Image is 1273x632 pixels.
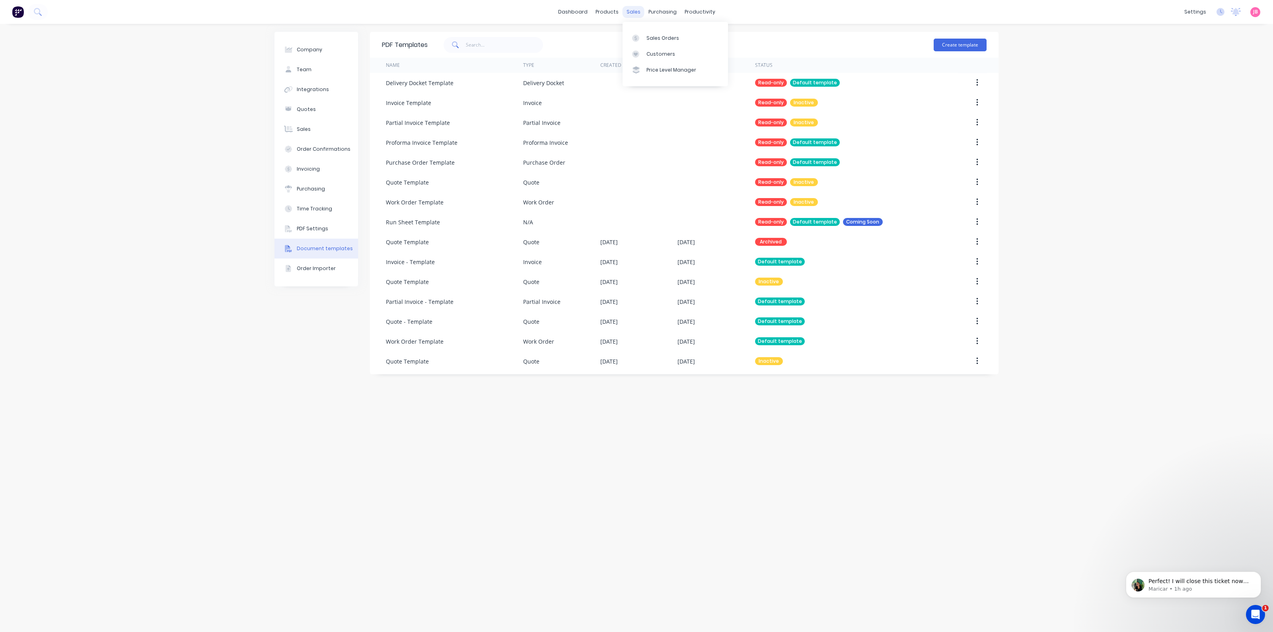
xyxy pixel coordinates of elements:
button: Emoji picker [25,261,31,267]
div: Partial Invoice Template [386,119,450,127]
img: Factory [12,6,24,18]
div: Read-only [755,158,787,166]
span: 1 [1262,605,1269,611]
div: Customers [646,51,675,58]
div: i have updated quote template and below not showing on the quotes [29,88,153,196]
textarea: Message… [7,244,152,257]
iframe: Intercom live chat [1246,605,1265,624]
button: Order Confirmations [274,139,358,159]
div: Inactive [755,357,783,365]
div: Work Order [523,337,554,346]
div: Sales Orders [646,35,679,42]
div: [DATE] [677,317,695,326]
div: Invoice [523,258,542,266]
div: Read-only [755,218,787,226]
div: Inactive [790,99,818,107]
div: Close [140,3,154,18]
div: Default template [755,337,805,345]
button: Create template [934,39,987,51]
button: Company [274,40,358,60]
div: Name [386,62,400,69]
div: Default template [755,258,805,266]
div: Archived [755,238,787,246]
div: Proforma Invoice [523,138,568,147]
div: [DATE] [677,298,695,306]
div: Read-only [755,99,787,107]
div: Quote [523,278,539,286]
div: Inactive [790,119,818,126]
div: [DATE] [677,337,695,346]
div: Factory says… [6,65,153,89]
div: Thank you for sharing the details and the screenshot. I'll connect you with one of our human agen... [6,203,130,243]
div: Default template [790,138,840,146]
iframe: Intercom notifications message [1114,555,1273,611]
button: Quotes [274,99,358,119]
div: Order Confirmations [297,146,350,153]
div: How can I help? [6,65,63,82]
div: Time Tracking [297,205,332,212]
div: Delivery Docket [523,79,564,87]
div: Work Order [523,198,554,206]
div: Partial Invoice [523,119,561,127]
div: Read-only [755,119,787,126]
div: [DATE] [600,238,618,246]
button: Upload attachment [12,261,19,267]
div: [DATE] [677,238,695,246]
div: Read-only [755,79,787,87]
h1: Maricar [39,4,62,10]
div: Factory says… [6,31,153,65]
div: Default template [755,298,805,305]
div: Quote - Template [386,317,432,326]
div: PDF Settings [297,225,328,232]
div: Default template [755,317,805,325]
div: Default template [790,218,840,226]
div: i have updated quote template and below not showing on the quotes [35,176,146,192]
div: Hi there! You're speaking with Factory AI. I'm fully trained and here to help you out [DATE]— let... [13,36,124,59]
div: productivity [681,6,719,18]
button: Send a message… [136,257,149,270]
div: N/A [523,218,533,226]
div: Quote Template [386,278,429,286]
div: Read-only [755,198,787,206]
div: Partial Invoice - Template [386,298,454,306]
a: dashboard [554,6,592,18]
div: Jason says… [6,88,153,203]
div: Work Order Template [386,198,444,206]
div: Type [523,62,534,69]
div: Hi there! You're speaking with Factory AI. I'm fully trained and here to help you out [DATE]— let... [6,31,130,64]
div: [DATE] [600,337,618,346]
div: Quote [523,178,539,187]
div: Created [600,62,621,69]
div: Integrations [297,86,329,93]
div: Default template [790,158,840,166]
div: Invoice Template [386,99,431,107]
button: Sales [274,119,358,139]
button: Integrations [274,80,358,99]
div: Inactive [790,178,818,186]
div: Purchasing [297,185,325,193]
div: Document templates [297,245,353,252]
button: go back [5,3,20,18]
div: [DATE] [677,258,695,266]
div: Company [297,46,322,53]
div: Quote [523,238,539,246]
button: PDF Settings [274,219,358,239]
div: Inactive [790,198,818,206]
button: Purchasing [274,179,358,199]
input: Search... [466,37,543,53]
div: [DATE] [600,357,618,366]
div: Purchase Order [523,158,565,167]
div: purchasing [644,6,681,18]
span: JB [1253,8,1258,16]
div: Factory says… [6,203,153,250]
button: Document templates [274,239,358,259]
button: Time Tracking [274,199,358,219]
p: Active in the last 15m [39,10,95,18]
div: Order Importer [297,265,336,272]
div: Partial Invoice [523,298,561,306]
div: Quotes [297,106,316,113]
div: Quote [523,357,539,366]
